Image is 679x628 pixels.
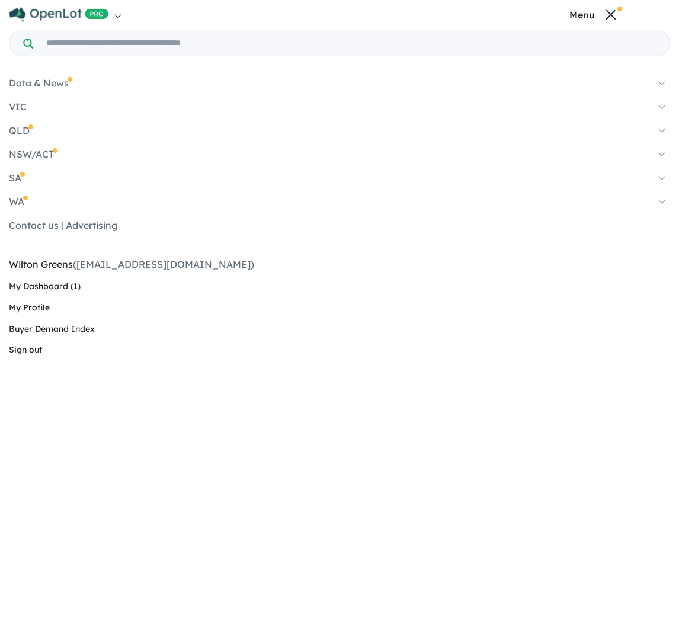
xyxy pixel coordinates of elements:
[9,219,670,231] a: Contact us | Advertising
[9,297,670,319] a: My Profile
[9,276,670,297] a: My Dashboard (1)
[9,196,670,207] a: WA
[9,124,670,136] a: QLD
[9,148,670,160] a: NSW/ACT
[9,319,670,340] a: Buyer Demand Index
[511,9,676,20] button: Toggle navigation
[9,7,108,22] img: Openlot PRO Logo White
[9,302,50,313] span: My Profile
[9,172,670,184] a: SA
[9,77,670,89] a: Data & News
[9,339,670,361] a: Sign out
[36,30,667,56] input: Try estate name, suburb, builder or developer
[9,101,670,113] a: VIC
[9,253,670,276] a: Wilton Greens([EMAIL_ADDRESS][DOMAIN_NAME])
[73,258,254,270] span: ([EMAIL_ADDRESS][DOMAIN_NAME])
